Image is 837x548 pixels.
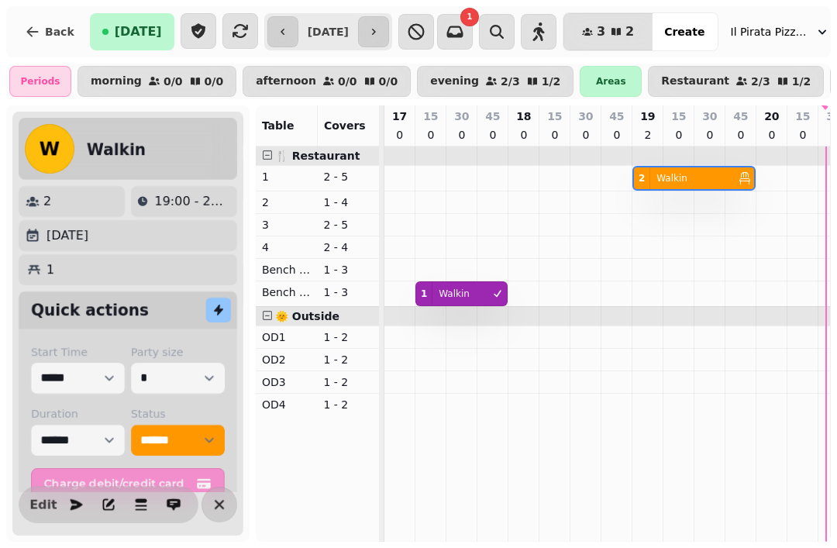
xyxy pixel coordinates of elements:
[664,26,704,37] span: Create
[31,299,149,321] h2: Quick actions
[487,127,499,143] p: 0
[131,344,225,360] label: Party size
[323,240,373,255] p: 2 - 4
[597,26,605,38] span: 3
[338,76,357,87] p: 0 / 0
[31,406,125,422] label: Duration
[735,127,747,143] p: 0
[262,240,312,255] p: 4
[262,374,312,390] p: OD3
[28,489,59,520] button: Edit
[516,109,531,124] p: 18
[652,13,717,50] button: Create
[275,310,339,322] span: 🌞 Outside
[578,109,593,124] p: 30
[262,284,312,300] p: Bench Right
[673,127,685,143] p: 0
[501,76,520,87] p: 2 / 3
[751,76,770,87] p: 2 / 3
[549,127,561,143] p: 0
[625,26,634,38] span: 2
[40,140,60,158] span: W
[323,217,373,233] p: 2 - 5
[77,66,236,97] button: morning0/00/0
[262,217,312,233] p: 3
[262,169,312,184] p: 1
[45,26,74,37] span: Back
[704,127,716,143] p: 0
[661,75,729,88] p: Restaurant
[262,195,312,210] p: 2
[205,76,224,87] p: 0 / 0
[323,284,373,300] p: 1 - 3
[323,397,373,412] p: 1 - 2
[792,76,811,87] p: 1 / 2
[642,127,654,143] p: 2
[115,26,162,38] span: [DATE]
[323,169,373,184] p: 2 - 5
[563,13,653,50] button: 32
[262,262,312,277] p: Bench Left
[275,150,360,162] span: 🍴 Restaurant
[394,127,406,143] p: 0
[256,75,316,88] p: afternoon
[324,119,366,132] span: Covers
[518,127,530,143] p: 0
[648,66,824,97] button: Restaurant2/31/2
[91,75,142,88] p: morning
[262,397,312,412] p: OD4
[9,66,71,97] div: Periods
[611,127,623,143] p: 0
[609,109,624,124] p: 45
[34,498,53,511] span: Edit
[87,139,146,160] h2: Walkin
[764,109,779,124] p: 20
[467,13,472,21] span: 1
[542,76,561,87] p: 1 / 2
[46,226,88,245] p: [DATE]
[580,66,642,97] div: Areas
[766,127,778,143] p: 0
[417,66,573,97] button: evening2/31/2
[323,374,373,390] p: 1 - 2
[323,262,373,277] p: 1 - 3
[423,109,438,124] p: 15
[421,288,427,300] div: 1
[702,109,717,124] p: 30
[46,260,54,279] p: 1
[262,329,312,345] p: OD1
[323,329,373,345] p: 1 - 2
[243,66,411,97] button: afternoon0/00/0
[44,478,193,489] span: Charge debit/credit card
[731,24,808,40] span: Il Pirata Pizzata
[547,109,562,124] p: 15
[639,172,645,184] div: 2
[425,127,437,143] p: 0
[379,76,398,87] p: 0 / 0
[430,75,479,88] p: evening
[31,344,125,360] label: Start Time
[262,119,294,132] span: Table
[12,13,87,50] button: Back
[43,192,51,211] p: 2
[262,352,312,367] p: OD2
[154,192,230,211] p: 19:00 - 20:00
[392,109,407,124] p: 17
[656,172,687,184] p: Walkin
[797,127,809,143] p: 0
[456,127,468,143] p: 0
[90,13,174,50] button: [DATE]
[323,195,373,210] p: 1 - 4
[640,109,655,124] p: 19
[454,109,469,124] p: 30
[795,109,810,124] p: 15
[485,109,500,124] p: 45
[733,109,748,124] p: 45
[131,406,225,422] label: Status
[164,76,183,87] p: 0 / 0
[671,109,686,124] p: 15
[439,288,470,300] p: Walkin
[31,468,225,499] button: Charge debit/credit card
[323,352,373,367] p: 1 - 2
[580,127,592,143] p: 0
